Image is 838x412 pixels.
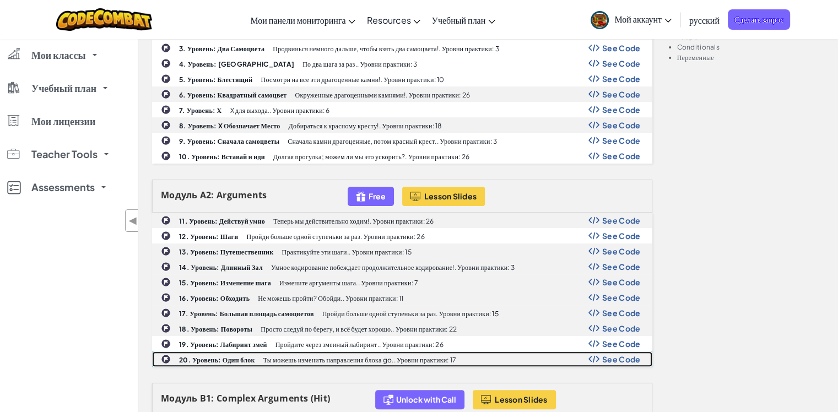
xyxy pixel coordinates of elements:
span: See Code [602,105,641,114]
a: Сделать запрос [728,9,791,30]
b: 11. Уровень: Действуй умно [179,217,265,225]
span: Модуль [161,392,198,404]
span: Teacher Tools [31,149,98,159]
img: Show Code Logo [588,216,599,224]
span: Lesson Slides [495,395,548,404]
p: Ты можешь изменить направления блока go.. Уровни практики: 17 [263,356,457,364]
a: 8. Уровень: X Обозначает Место Добираться к красному кресту!. Уровни практики: 18 Show Code Logo ... [152,117,652,133]
img: Show Code Logo [588,106,599,113]
a: Мои панели мониторинга [245,5,361,35]
a: 19. Уровень: Лабиринт змей Пройдите через змеиный лабиринт.. Уровни практики: 26 Show Code Logo S... [152,336,652,351]
img: Show Code Logo [588,263,599,270]
span: See Code [602,355,641,364]
span: Resources [366,14,410,26]
img: IconChallengeLevel.svg [161,323,171,333]
img: Show Code Logo [588,121,599,129]
a: 14. Уровень: Длинный Зал Умное кодирование побеждает продолжительное кодирование!. Уровни практик... [152,259,652,274]
span: See Code [602,308,641,317]
img: CodeCombat logo [56,8,153,31]
a: 18. Уровень: Повороты Просто следуй по берегу, и всё будет хорошо.. Уровни практики: 22 Show Code... [152,321,652,336]
img: IconChallengeLevel.svg [161,339,171,349]
b: 20. Уровень: Один блок [179,356,255,364]
p: Сначала камни драгоценные, потом красный крест.. Уровни практики: 3 [288,138,497,145]
img: avatar [591,11,609,29]
b: 7. Уровень: Х [179,106,221,115]
span: See Code [602,247,641,256]
img: IconChallengeLevel.svg [161,292,171,302]
span: Assessments [31,182,95,192]
span: See Code [602,151,641,160]
span: See Code [602,293,641,302]
p: Пройдите через змеиный лабиринт.. Уровни практики: 26 [275,341,444,348]
img: Show Code Logo [588,324,599,332]
b: 5. Уровень: Блестящий [179,75,252,84]
img: IconChallengeLevel.svg [161,74,171,84]
span: Учебный план [431,14,485,26]
span: See Code [602,339,641,348]
a: Мой аккаунт [585,2,677,37]
img: Show Code Logo [588,278,599,286]
p: Умное кодирование побеждает продолжительное кодирование!. Уровни практики: 3 [271,264,515,271]
img: IconChallengeLevel.svg [161,354,171,364]
span: See Code [602,121,641,129]
img: Show Code Logo [588,247,599,255]
a: русский [684,5,725,35]
span: A2: Arguments [200,189,267,201]
b: 13. Уровень: Путешественник [179,248,273,256]
span: Unlock with Call [396,395,456,404]
img: Show Code Logo [588,355,599,363]
b: 9. Уровень: Сначала самоцветы [179,137,279,145]
a: 11. Уровень: Действуй умно Теперь мы действительно ходим!. Уровни практики: 26 Show Code Logo See... [152,213,652,228]
a: 7. Уровень: Х X для выхода.. Уровни практики: 6 Show Code Logo See Code [152,102,652,117]
span: See Code [602,90,641,99]
img: Show Code Logo [588,152,599,160]
b: 14. Уровень: Длинный Зал [179,263,263,272]
img: IconChallengeLevel.svg [161,215,171,225]
span: See Code [602,74,641,83]
li: Loops [677,33,825,40]
p: Не можешь пройти? Обойди.. Уровни практики: 11 [258,295,403,302]
b: 10. Уровень: Вставай и иди [179,153,265,161]
a: Учебный план [426,5,501,35]
img: IconChallengeLevel.svg [161,277,171,287]
img: IconChallengeLevel.svg [161,151,171,161]
button: Lesson Slides [402,187,485,206]
p: X для выхода.. Уровни практики: 6 [230,107,329,114]
p: Измените аргументы шага.. Уровни практики: 7 [279,279,418,286]
a: 5. Уровень: Блестящий Посмотри на все эти драгоценные камни!. Уровни практики: 10 Show Code Logo ... [152,71,652,86]
span: Мой аккаунт [614,13,672,25]
a: 10. Уровень: Вставай и иди Долгая прогулка; можем ли мы это ускорить?. Уровни практики: 26 Show C... [152,148,652,164]
img: IconChallengeLevel.svg [161,135,171,145]
a: 16. Уровень: Обходить Не можешь пройти? Обойди.. Уровни практики: 11 Show Code Logo See Code [152,290,652,305]
img: IconChallengeLevel.svg [161,43,171,53]
span: See Code [602,136,641,145]
b: 15. Уровень: Изменение шага [179,279,271,287]
span: Lesson Slides [424,192,477,200]
p: Теперь мы действительно ходим!. Уровни практики: 26 [273,218,434,225]
b: 16. Уровень: Обходить [179,294,250,302]
a: Resources [361,5,426,35]
button: Lesson Slides [473,390,556,409]
b: 4. Уровень: [GEOGRAPHIC_DATA] [179,60,294,68]
img: IconChallengeLevel.svg [161,231,171,241]
img: Show Code Logo [588,75,599,83]
p: Посмотри на все эти драгоценные камни!. Уровни практики: 10 [261,76,444,83]
a: 3. Уровень: Два Самоцвета Продвинься немного дальше, чтобы взять два самоцвета!. Уровни практики:... [152,40,652,56]
img: IconChallengeLevel.svg [161,89,171,99]
b: 3. Уровень: Два Самоцвета [179,45,264,53]
p: Долгая прогулка; можем ли мы это ускорить?. Уровни практики: 26 [273,153,469,160]
img: Show Code Logo [588,137,599,144]
a: 17. Уровень: Большая площадь самоцветов Пройди больше одной ступеньки за раз. Уровни практики: 15... [152,305,652,321]
span: Учебный план [31,83,96,93]
b: 6. Уровень: Квадратный самоцвет [179,91,286,99]
span: B1: Complex Arguments (Hit) [200,392,330,404]
p: Добираться к красному кресту!. Уровни практики: 18 [289,122,442,129]
span: See Code [602,59,641,68]
b: 18. Уровень: Повороты [179,325,252,333]
b: 17. Уровень: Большая площадь самоцветов [179,310,314,318]
b: 12. Уровень: Шаги [179,232,238,241]
img: IconChallengeLevel.svg [161,120,171,130]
